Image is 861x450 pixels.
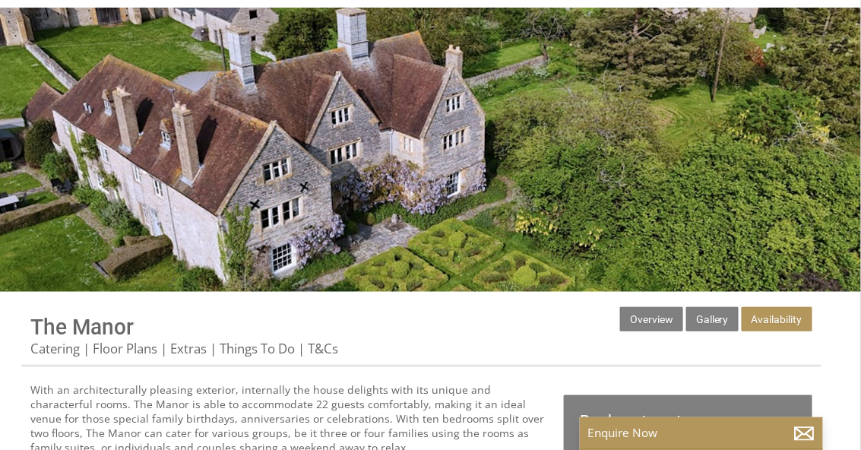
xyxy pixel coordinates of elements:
[620,307,683,331] a: Overview
[170,340,207,357] a: Extras
[30,340,80,357] a: Catering
[308,340,338,357] a: T&Cs
[587,425,815,441] p: Enquire Now
[93,340,157,357] a: Floor Plans
[220,340,295,357] a: Things To Do
[742,307,812,331] a: Availability
[686,307,739,331] a: Gallery
[30,315,134,340] a: The Manor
